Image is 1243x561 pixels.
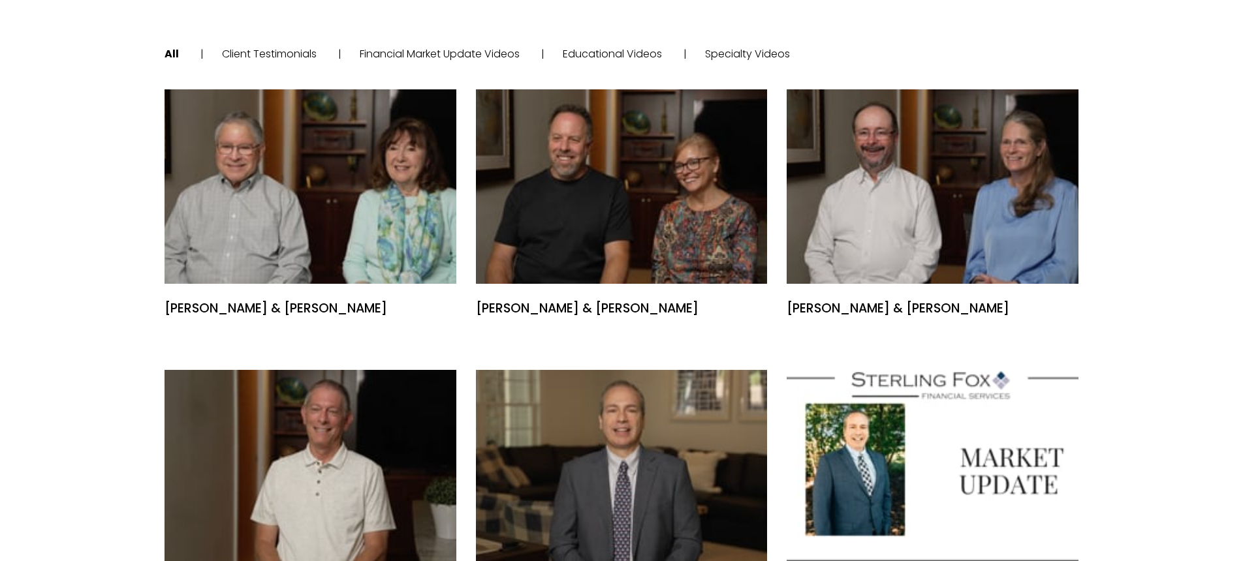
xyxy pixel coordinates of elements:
span: | [200,46,204,61]
a: [PERSON_NAME] & [PERSON_NAME] [165,300,456,318]
a: Specialty Videos [705,46,790,61]
a: [PERSON_NAME] & [PERSON_NAME] [787,300,1078,318]
a: Educational Videos [563,46,662,61]
a: Joyce & Perry [165,89,456,284]
nav: categories [165,10,1078,99]
a: All [165,46,179,61]
a: Financial Market Update Videos [360,46,520,61]
a: Client Testimonials [222,46,317,61]
a: Dave & Kathleen [787,89,1078,284]
span: | [338,46,341,61]
span: | [684,46,687,61]
a: Jeff & Theresa [476,89,768,284]
span: | [541,46,544,61]
a: [PERSON_NAME] & [PERSON_NAME] [476,300,768,318]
